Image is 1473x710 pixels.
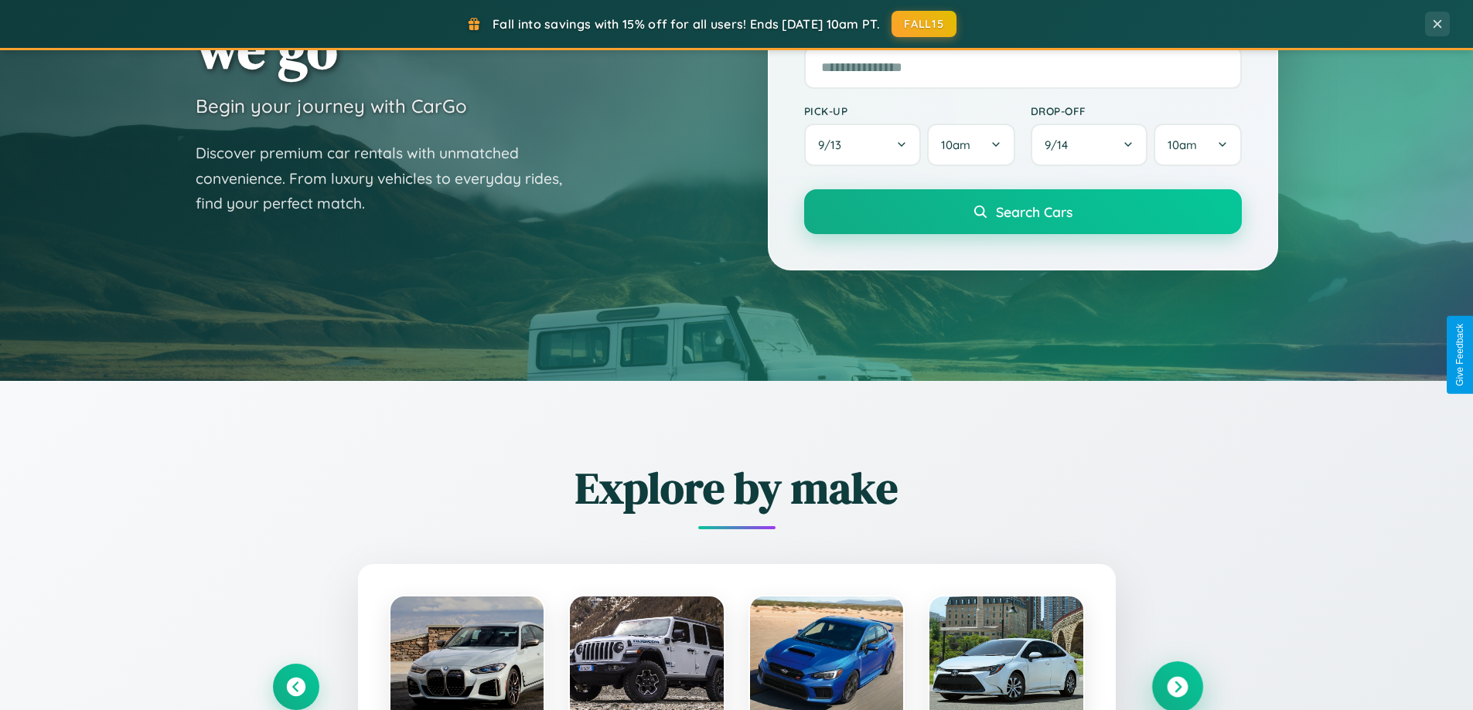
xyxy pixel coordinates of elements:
button: Search Cars [804,189,1242,234]
h3: Begin your journey with CarGo [196,94,467,117]
span: 9 / 13 [818,138,849,152]
button: FALL15 [892,11,956,37]
span: 10am [1168,138,1197,152]
span: Fall into savings with 15% off for all users! Ends [DATE] 10am PT. [493,16,880,32]
label: Pick-up [804,104,1015,117]
span: Search Cars [996,203,1072,220]
p: Discover premium car rentals with unmatched convenience. From luxury vehicles to everyday rides, ... [196,141,582,216]
button: 10am [1154,124,1241,166]
button: 9/13 [804,124,922,166]
div: Give Feedback [1454,324,1465,386]
label: Drop-off [1031,104,1242,117]
span: 9 / 14 [1045,138,1076,152]
button: 10am [927,124,1014,166]
span: 10am [941,138,970,152]
button: 9/14 [1031,124,1148,166]
h2: Explore by make [273,458,1201,518]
